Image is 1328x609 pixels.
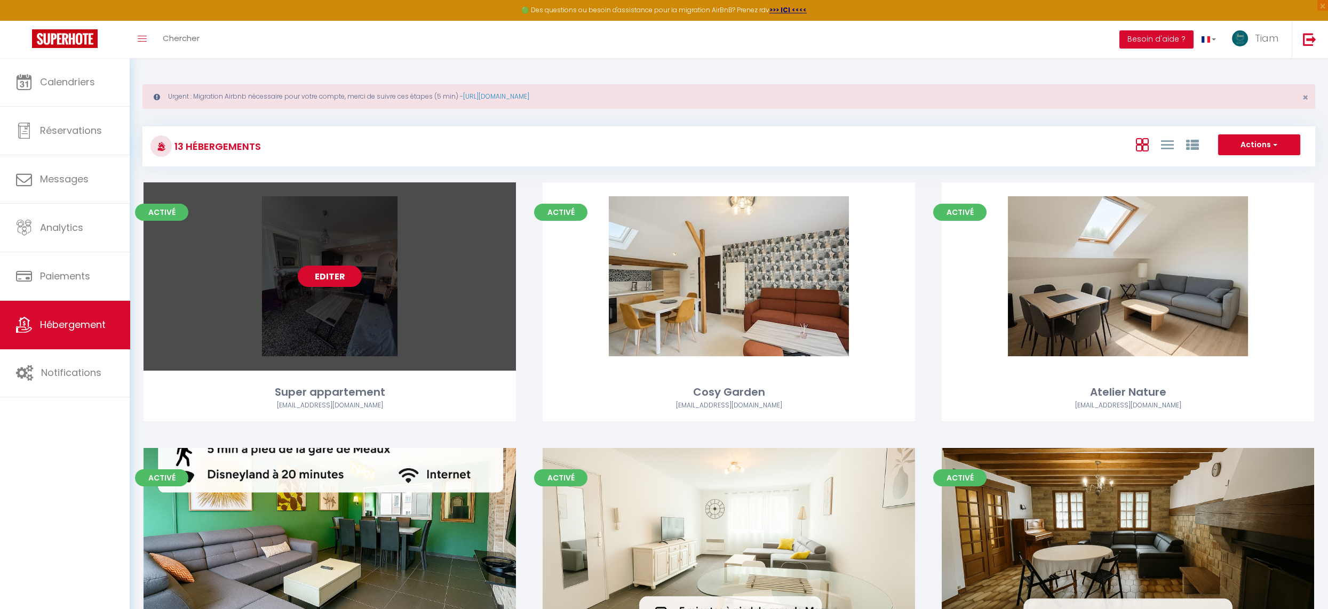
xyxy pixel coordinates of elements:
[1255,31,1278,45] span: Tiam
[40,269,90,283] span: Paiements
[463,92,529,101] a: [URL][DOMAIN_NAME]
[1224,21,1292,58] a: ... Tiam
[942,400,1314,411] div: Airbnb
[1160,135,1173,153] a: Vue en Liste
[1303,33,1316,46] img: logout
[1218,134,1300,156] button: Actions
[543,400,915,411] div: Airbnb
[144,384,516,400] div: Super appartement
[41,366,101,379] span: Notifications
[1186,135,1198,153] a: Vue par Groupe
[298,266,362,287] a: Editer
[40,124,102,137] span: Réservations
[1232,30,1248,46] img: ...
[769,5,807,14] a: >>> ICI <<<<
[40,221,83,234] span: Analytics
[40,75,95,89] span: Calendriers
[1302,91,1308,104] span: ×
[534,204,587,221] span: Activé
[942,384,1314,400] div: Atelier Nature
[933,469,987,486] span: Activé
[135,204,188,221] span: Activé
[1119,30,1194,49] button: Besoin d'aide ?
[40,172,89,186] span: Messages
[144,400,516,411] div: Airbnb
[142,84,1315,109] div: Urgent : Migration Airbnb nécessaire pour votre compte, merci de suivre ces étapes (5 min) -
[163,33,200,44] span: Chercher
[40,318,106,331] span: Hébergement
[933,204,987,221] span: Activé
[543,384,915,400] div: Cosy Garden
[135,469,188,486] span: Activé
[534,469,587,486] span: Activé
[155,21,208,58] a: Chercher
[32,29,98,48] img: Super Booking
[172,134,261,158] h3: 13 Hébergements
[1302,93,1308,102] button: Close
[1135,135,1148,153] a: Vue en Box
